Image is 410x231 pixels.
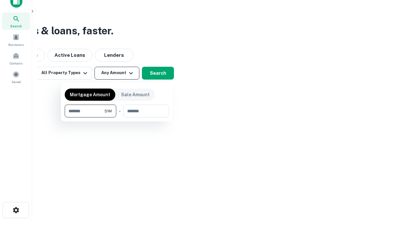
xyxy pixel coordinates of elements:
[119,105,121,117] div: -
[70,91,110,98] p: Mortgage Amount
[121,91,150,98] p: Sale Amount
[104,108,112,114] span: $1M
[378,180,410,210] iframe: Chat Widget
